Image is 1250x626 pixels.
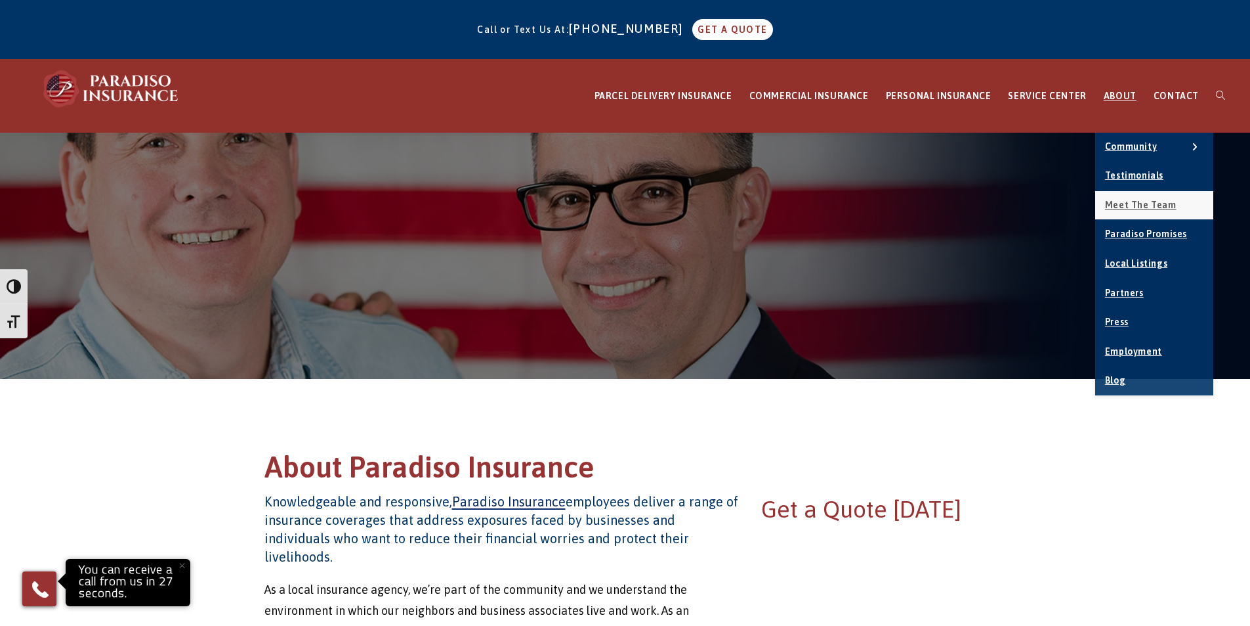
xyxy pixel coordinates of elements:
[1105,141,1157,152] span: Community
[1145,60,1207,133] a: CONTACT
[1105,346,1162,357] span: Employment
[1105,375,1125,386] span: Blog
[1095,162,1213,190] a: Testimonials
[1105,229,1187,239] span: Paradiso Promises
[167,551,196,580] button: Close
[594,91,732,101] span: PARCEL DELIVERY INSURANCE
[1095,367,1213,395] a: Blog
[1095,220,1213,249] a: Paradiso Promises
[264,493,739,566] h4: Knowledgeable and responsive, employees deliver a range of insurance coverages that address expos...
[586,60,741,133] a: PARCEL DELIVERY INSURANCE
[30,579,51,600] img: Phone icon
[877,60,1000,133] a: PERSONAL INSURANCE
[1095,133,1213,162] a: Community
[477,24,569,35] span: Call or Text Us At:
[1105,200,1177,210] span: Meet the Team
[1105,288,1144,298] span: Partners
[1105,317,1129,327] span: Press
[264,448,986,493] h1: About Paradiso Insurance
[749,91,869,101] span: COMMERCIAL INSURANCE
[692,19,772,40] a: GET A QUOTE
[1095,308,1213,337] a: Press
[1008,91,1086,101] span: SERVICE CENTER
[1105,170,1163,181] span: Testimonials
[39,69,184,108] img: Paradiso Insurance
[886,91,991,101] span: PERSONAL INSURANCE
[1104,91,1136,101] span: ABOUT
[1095,279,1213,308] a: Partners
[569,22,690,35] a: [PHONE_NUMBER]
[1095,60,1145,133] a: ABOUT
[1105,258,1167,269] span: Local Listings
[741,60,877,133] a: COMMERCIAL INSURANCE
[1095,338,1213,367] a: Employment
[452,494,566,509] a: Paradiso Insurance
[69,562,187,603] p: You can receive a call from us in 27 seconds.
[1095,250,1213,279] a: Local Listings
[1095,191,1213,220] a: Meet the Team
[761,493,986,525] h2: Get a Quote [DATE]
[1154,91,1199,101] span: CONTACT
[999,60,1094,133] a: SERVICE CENTER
